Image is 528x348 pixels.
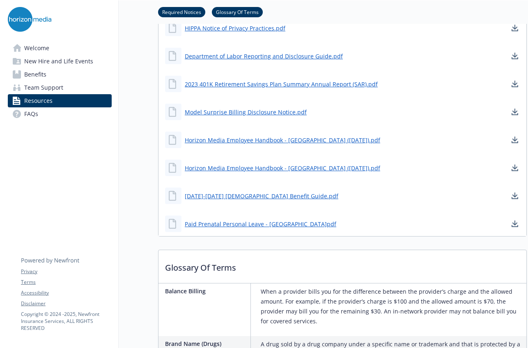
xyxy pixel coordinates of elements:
a: Department of Labor Reporting and Disclosure Guide.pdf [185,52,343,60]
a: Horizon Media Employee Handbook - [GEOGRAPHIC_DATA] ([DATE]).pdf [185,136,380,144]
span: Team Support [24,81,63,94]
p: Brand Name (Drugs) [165,339,247,348]
a: Team Support [8,81,112,94]
a: Accessibility [21,289,111,297]
span: FAQs [24,107,38,121]
a: Benefits [8,68,112,81]
a: Terms [21,278,111,286]
p: Balance Billing [165,287,247,295]
a: download document [510,79,520,89]
a: download document [510,107,520,117]
a: download document [510,191,520,201]
a: 2023 401K Retirement Savings Plan Summary Annual Report (SAR).pdf [185,80,378,88]
a: download document [510,51,520,61]
span: Benefits [24,68,46,81]
a: Privacy [21,268,111,275]
a: Glossary Of Terms [212,8,263,16]
a: download document [510,163,520,173]
a: New Hire and Life Events [8,55,112,68]
a: Required Notices [158,8,205,16]
a: FAQs [8,107,112,121]
a: Model Surprise Billing Disclosure Notice.pdf [185,108,307,116]
a: Disclaimer [21,300,111,307]
a: [DATE]-[DATE] [DEMOGRAPHIC_DATA] Benefit Guide.pdf [185,192,338,200]
span: Resources [24,94,53,107]
a: Horizon Media Employee Handbook - [GEOGRAPHIC_DATA] ([DATE]).pdf [185,164,380,172]
a: Paid Prenatal Personal Leave - [GEOGRAPHIC_DATA]pdf [185,220,336,228]
span: New Hire and Life Events [24,55,93,68]
a: HIPPA Notice of Privacy Practices.pdf [185,24,285,32]
a: download document [510,23,520,33]
a: download document [510,135,520,145]
p: When a provider bills you for the difference between the provider’s charge and the allowed amount... [261,287,523,326]
p: Copyright © 2024 - 2025 , Newfront Insurance Services, ALL RIGHTS RESERVED [21,311,111,332]
a: download document [510,219,520,229]
a: Welcome [8,42,112,55]
p: Glossary Of Terms [158,250,526,281]
a: Resources [8,94,112,107]
span: Welcome [24,42,49,55]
